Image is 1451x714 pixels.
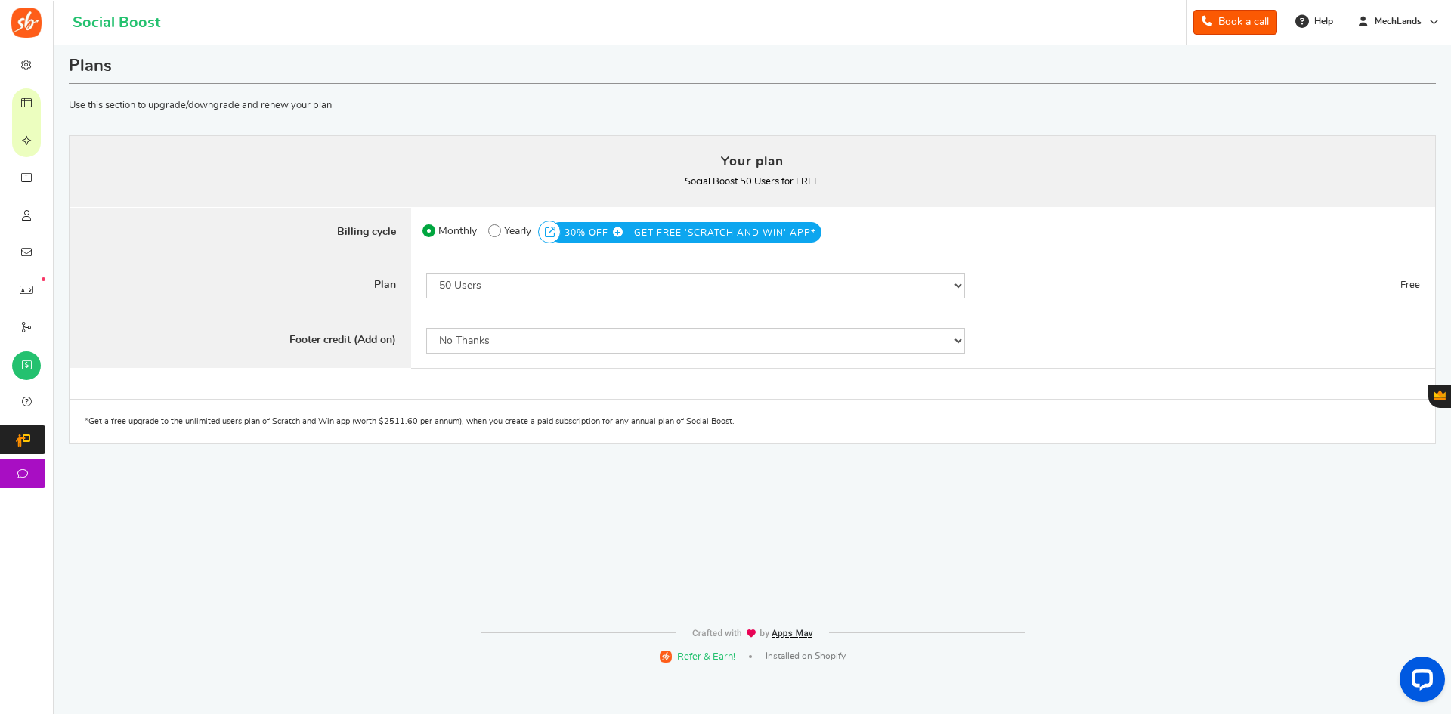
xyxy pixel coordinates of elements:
span: Gratisfaction [1434,390,1446,400]
span: Monthly [438,221,477,242]
em: New [42,277,45,281]
span: | [749,655,752,658]
span: GET FREE 'SCRATCH AND WIN' APP* [634,222,815,243]
div: *Get a free upgrade to the unlimited users plan of Scratch and Win app (worth $2511.60 per annum)... [69,400,1436,443]
label: Footer credit (Add on) [70,313,411,369]
span: Help [1310,15,1333,28]
h1: Social Boost [73,14,160,31]
span: Yearly [504,221,531,242]
span: MechLands [1369,15,1428,28]
img: Social Boost [11,8,42,38]
a: Help [1289,9,1341,33]
a: Book a call [1193,10,1277,35]
span: Installed on Shopify [766,650,846,663]
b: Social Boost 50 Users for FREE [685,177,820,187]
h4: Your plan [85,151,1421,172]
a: Refer & Earn! [660,649,735,663]
img: img-footer.webp [691,629,814,638]
button: Gratisfaction [1428,385,1451,408]
label: Plan [70,258,411,314]
span: Use this section to upgrade/downgrade and renew your plan [69,100,332,110]
span: Free [1400,280,1420,290]
span: 30% OFF [565,222,631,243]
a: 30% OFF GET FREE 'SCRATCH AND WIN' APP* [565,226,815,234]
label: Billing cycle [70,207,411,258]
h1: Plans [69,49,1436,84]
iframe: LiveChat chat widget [1388,651,1451,714]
